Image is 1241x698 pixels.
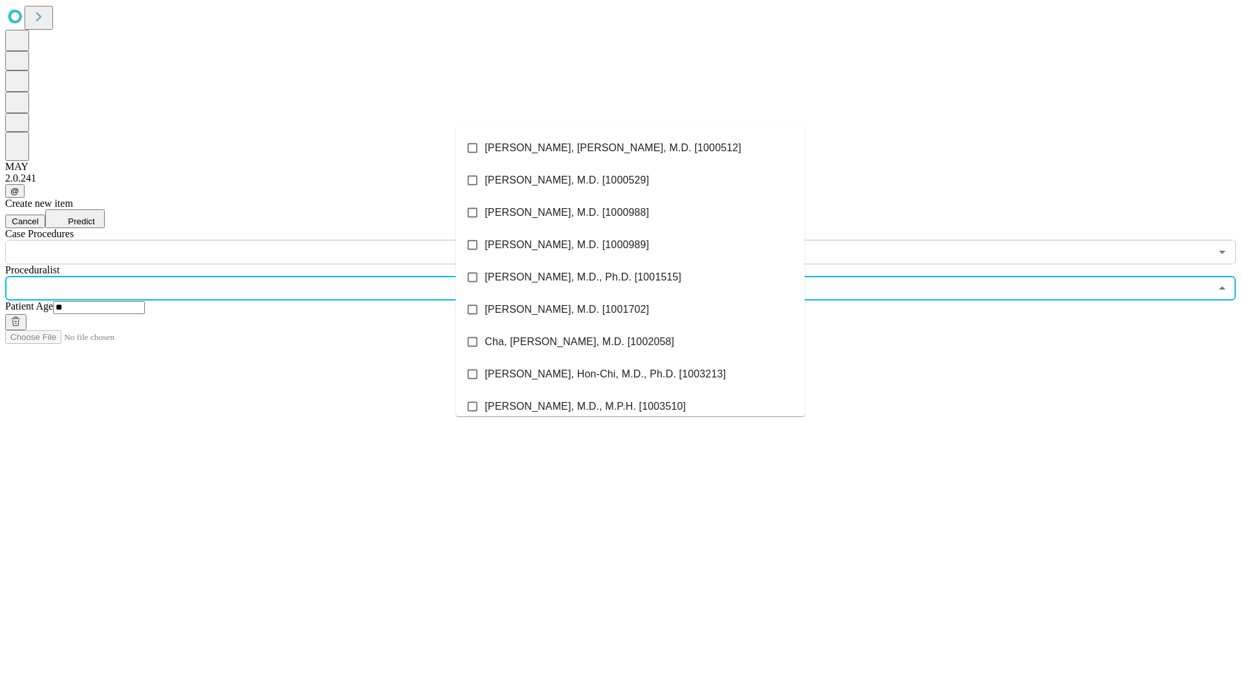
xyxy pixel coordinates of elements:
[485,366,726,382] span: [PERSON_NAME], Hon-Chi, M.D., Ph.D. [1003213]
[45,209,105,228] button: Predict
[5,301,53,312] span: Patient Age
[485,334,674,350] span: Cha, [PERSON_NAME], M.D. [1002058]
[485,270,681,285] span: [PERSON_NAME], M.D., Ph.D. [1001515]
[5,198,73,209] span: Create new item
[5,184,25,198] button: @
[68,217,94,226] span: Predict
[1213,243,1231,261] button: Open
[485,399,686,414] span: [PERSON_NAME], M.D., M.P.H. [1003510]
[1213,279,1231,297] button: Close
[485,140,741,156] span: [PERSON_NAME], [PERSON_NAME], M.D. [1000512]
[485,205,649,220] span: [PERSON_NAME], M.D. [1000988]
[5,161,1236,173] div: MAY
[5,228,74,239] span: Scheduled Procedure
[10,186,19,196] span: @
[5,173,1236,184] div: 2.0.241
[485,302,649,317] span: [PERSON_NAME], M.D. [1001702]
[485,237,649,253] span: [PERSON_NAME], M.D. [1000989]
[485,173,649,188] span: [PERSON_NAME], M.D. [1000529]
[5,215,45,228] button: Cancel
[5,264,59,275] span: Proceduralist
[12,217,39,226] span: Cancel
